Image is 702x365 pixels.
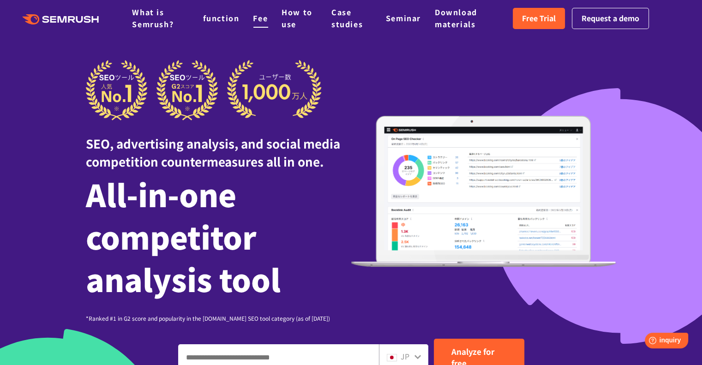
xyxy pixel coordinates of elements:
font: Request a demo [582,12,639,24]
font: Free Trial [522,12,556,24]
a: Request a demo [572,8,649,29]
a: Fee [253,12,268,24]
iframe: Help widget launcher [620,329,692,355]
font: All-in-one [86,172,236,216]
font: JP [401,351,409,362]
a: function [203,12,240,24]
a: Free Trial [513,8,565,29]
font: SEO, advertising analysis, and social media competition countermeasures all in one. [86,135,340,170]
a: What is Semrush? [132,6,174,30]
a: Case studies [331,6,363,30]
font: competitor analysis tool [86,214,281,301]
a: How to use [282,6,312,30]
font: *Ranked #1 in G2 score and popularity in the [DOMAIN_NAME] SEO tool category (as of [DATE]) [86,314,330,322]
a: Seminar [386,12,421,24]
a: Download materials [435,6,477,30]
